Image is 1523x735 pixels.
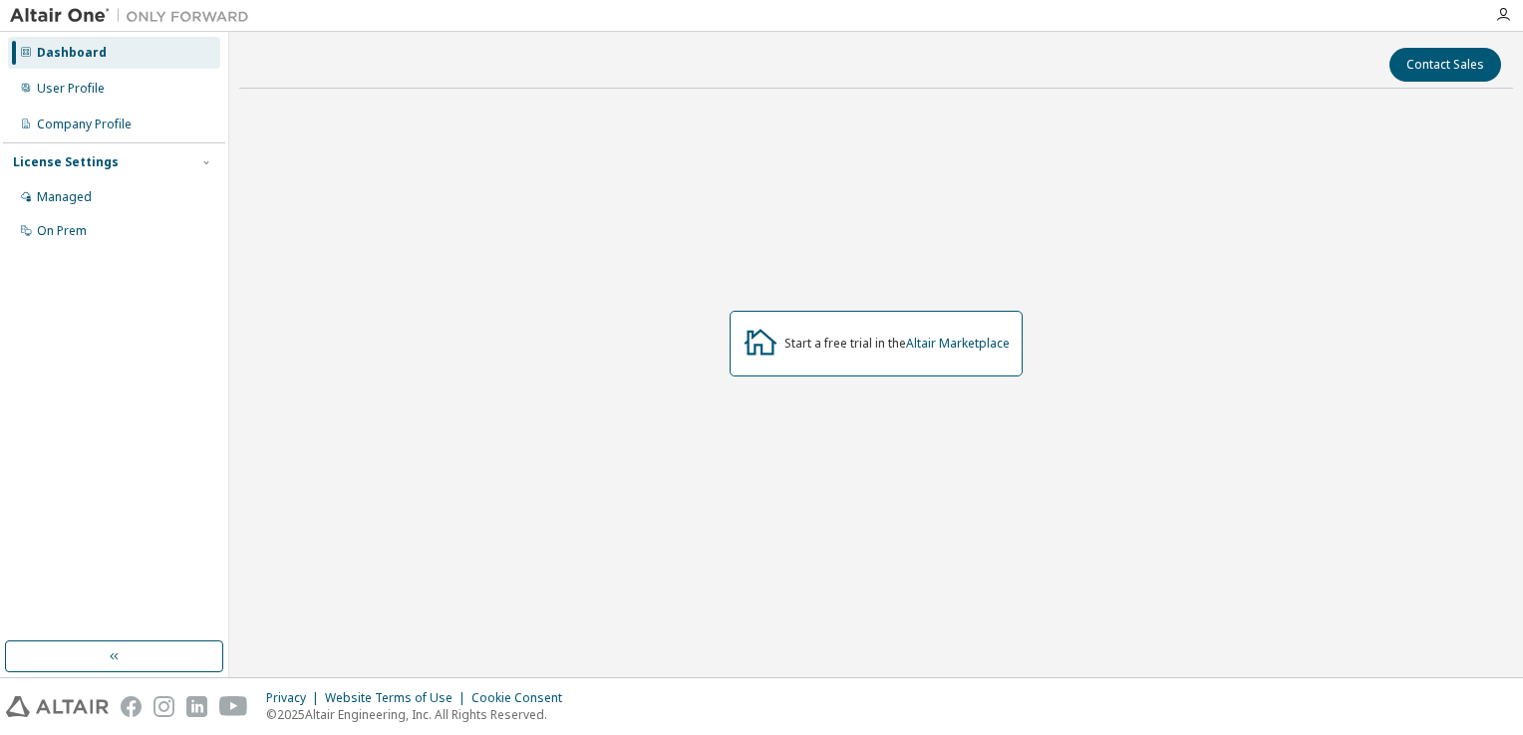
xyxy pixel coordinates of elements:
[37,45,107,61] div: Dashboard
[37,117,132,132] div: Company Profile
[1389,48,1501,82] button: Contact Sales
[37,189,92,205] div: Managed
[266,706,574,723] p: © 2025 Altair Engineering, Inc. All Rights Reserved.
[6,696,109,717] img: altair_logo.svg
[121,696,142,717] img: facebook.svg
[219,696,248,717] img: youtube.svg
[37,81,105,97] div: User Profile
[10,6,259,26] img: Altair One
[153,696,174,717] img: instagram.svg
[325,690,471,706] div: Website Terms of Use
[186,696,207,717] img: linkedin.svg
[471,690,574,706] div: Cookie Consent
[37,223,87,239] div: On Prem
[784,336,1010,352] div: Start a free trial in the
[906,335,1010,352] a: Altair Marketplace
[13,154,119,170] div: License Settings
[266,690,325,706] div: Privacy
